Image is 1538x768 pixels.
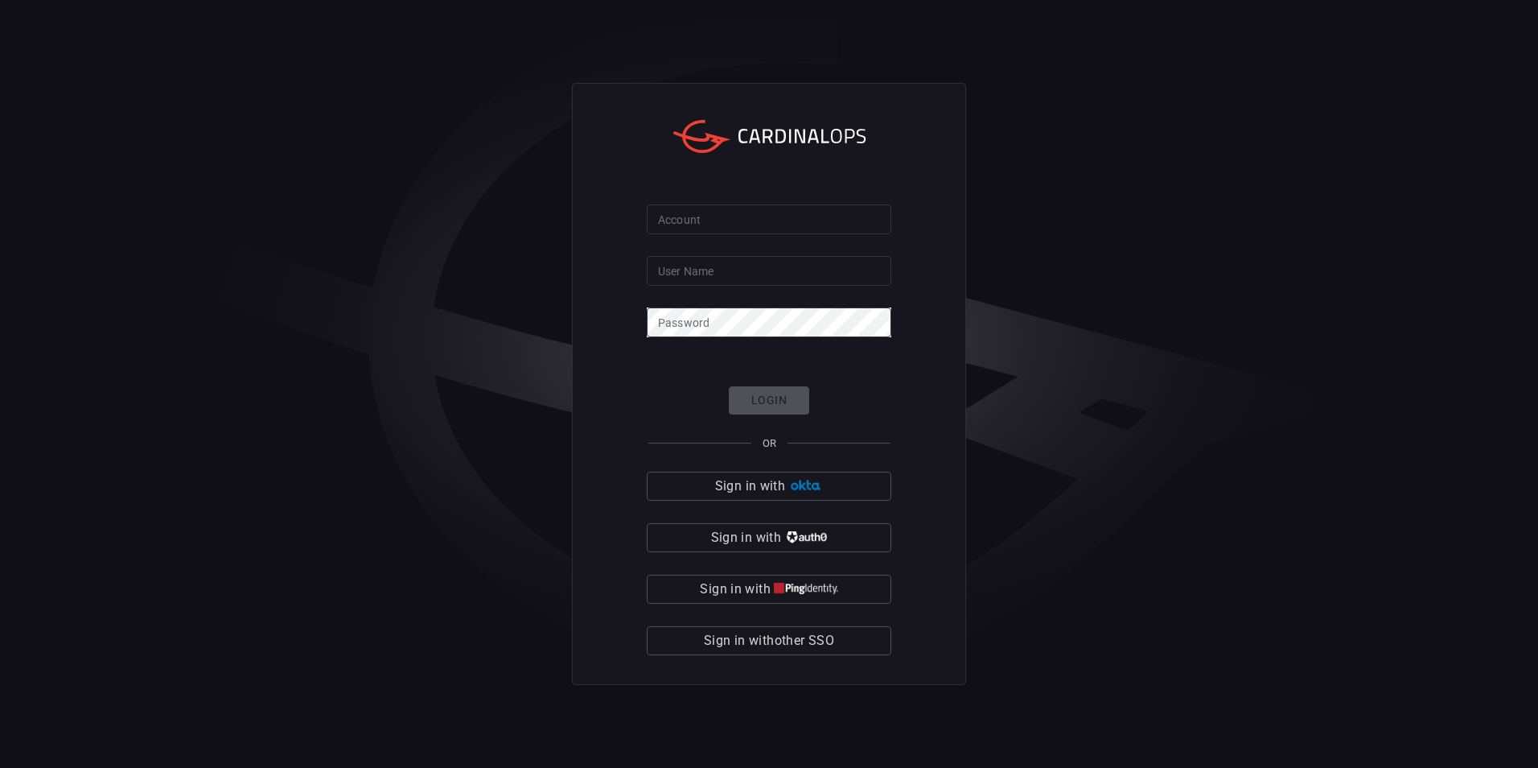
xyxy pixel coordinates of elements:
input: Type your account [647,204,891,234]
button: Sign in with [647,523,891,552]
button: Sign in with [647,472,891,501]
span: Sign in with other SSO [704,630,834,652]
span: Sign in with [711,526,781,549]
span: OR [763,437,776,449]
span: Sign in with [700,578,770,601]
img: Ad5vKXme8s1CQAAAABJRU5ErkJggg== [788,480,823,492]
span: Sign in with [715,475,785,498]
button: Sign in with [647,575,891,604]
img: quu4iresuhQAAAABJRU5ErkJggg== [774,583,838,595]
img: vP8Hhh4KuCH8AavWKdZY7RZgAAAAASUVORK5CYII= [784,531,827,543]
input: Type your user name [647,256,891,286]
button: Sign in withother SSO [647,626,891,655]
